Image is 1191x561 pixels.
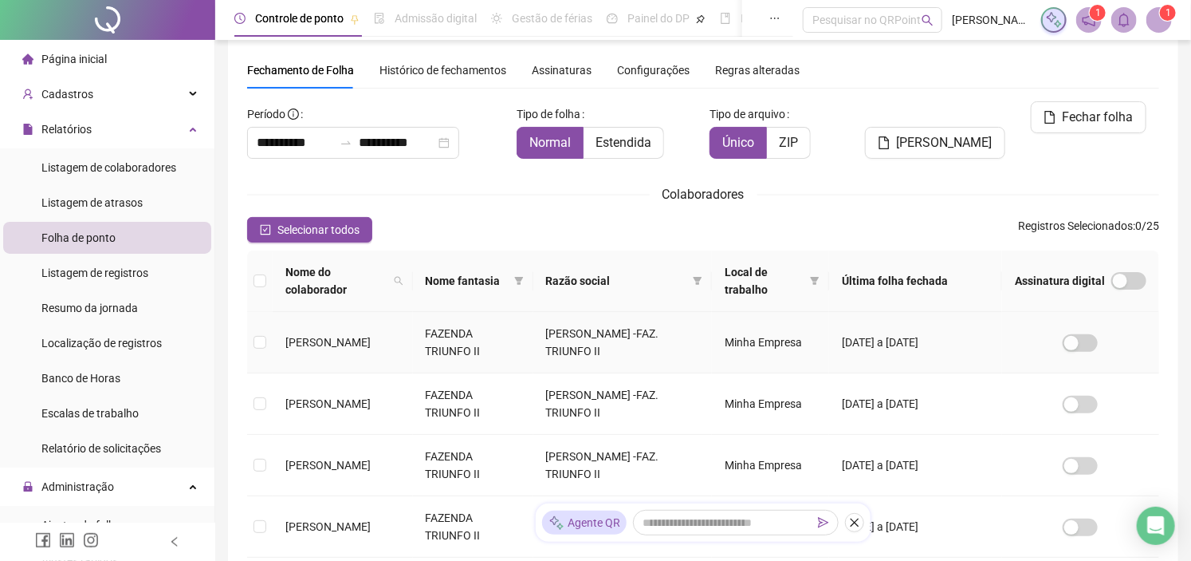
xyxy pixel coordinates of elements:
[607,13,618,24] span: dashboard
[769,13,780,24] span: ellipsis
[288,109,299,120] span: info-circle
[829,435,1002,496] td: [DATE] a [DATE]
[1018,219,1133,232] span: Registros Selecionados
[807,260,823,302] span: filter
[514,276,524,286] span: filter
[260,224,271,235] span: check-square
[922,14,934,26] span: search
[548,515,564,531] img: sparkle-icon.fc2bf0ac1784a2077858766a79e2daf3.svg
[285,336,371,349] span: [PERSON_NAME]
[532,65,592,76] span: Assinaturas
[722,135,754,150] span: Único
[340,136,352,149] span: swap-right
[391,260,407,302] span: search
[41,407,139,420] span: Escalas de trabalho
[1165,7,1171,18] span: 1
[617,65,690,76] span: Configurações
[491,13,502,24] span: sun
[395,12,477,25] span: Admissão digital
[829,312,1002,373] td: [DATE] a [DATE]
[22,53,33,65] span: home
[952,11,1032,29] span: [PERSON_NAME]. Triunfo Ii
[285,397,371,410] span: [PERSON_NAME]
[725,263,804,298] span: Local de trabalho
[693,276,702,286] span: filter
[829,373,1002,435] td: [DATE] a [DATE]
[41,337,162,350] span: Localização de registros
[83,532,99,548] span: instagram
[533,373,712,435] td: [PERSON_NAME] -FAZ. TRIUNFO II
[247,64,354,77] span: Fechamento de Folha
[285,459,371,472] span: [PERSON_NAME]
[1045,11,1063,29] img: sparkle-icon.fc2bf0ac1784a2077858766a79e2daf3.svg
[41,267,148,279] span: Listagem de registros
[849,517,860,528] span: close
[41,196,143,209] span: Listagem de atrasos
[627,12,690,25] span: Painel do DP
[1015,272,1105,290] span: Assinatura digital
[696,14,706,24] span: pushpin
[865,127,1005,159] button: [PERSON_NAME]
[779,135,798,150] span: ZIP
[247,217,372,243] button: Selecionar todos
[709,105,785,123] span: Tipo de arquivo
[285,520,371,533] span: [PERSON_NAME]
[878,136,890,149] span: file
[542,511,627,535] div: Agente QR
[22,89,33,100] span: user-add
[374,13,385,24] span: file-done
[41,519,121,531] span: Ajustes da folha
[512,12,592,25] span: Gestão de férias
[413,496,533,558] td: FAZENDA TRIUNFO II
[533,496,712,558] td: [PERSON_NAME] -FAZ. TRIUNFO II
[690,269,706,293] span: filter
[829,496,1002,558] td: [DATE] a [DATE]
[285,263,387,298] span: Nome do colaborador
[41,442,161,455] span: Relatório de solicitações
[413,373,533,435] td: FAZENDA TRIUNFO II
[897,133,992,152] span: [PERSON_NAME]
[41,88,93,101] span: Cadastros
[247,108,285,120] span: Período
[350,14,360,24] span: pushpin
[59,532,75,548] span: linkedin
[426,272,508,290] span: Nome fantasia
[1031,101,1146,133] button: Fechar folha
[340,136,352,149] span: to
[529,135,571,150] span: Normal
[810,276,820,286] span: filter
[741,12,843,25] span: Folha de pagamento
[715,65,800,76] span: Regras alteradas
[1090,5,1106,21] sup: 1
[41,302,138,314] span: Resumo da jornada
[22,481,33,492] span: lock
[511,269,527,293] span: filter
[517,105,580,123] span: Tipo de folha
[41,480,114,493] span: Administração
[818,517,829,528] span: send
[277,221,360,239] span: Selecionar todos
[1117,13,1131,27] span: bell
[1095,7,1101,18] span: 1
[546,272,686,290] span: Razão social
[1063,108,1134,127] span: Fechar folha
[379,64,506,77] span: Histórico de fechamentos
[1137,507,1175,545] div: Open Intercom Messenger
[255,12,344,25] span: Controle de ponto
[41,123,92,136] span: Relatórios
[41,161,176,174] span: Listagem de colaboradores
[41,372,120,385] span: Banco de Horas
[41,53,107,65] span: Página inicial
[22,124,33,135] span: file
[720,13,731,24] span: book
[169,536,180,547] span: left
[394,276,403,286] span: search
[1082,13,1096,27] span: notification
[1044,111,1056,124] span: file
[712,435,829,496] td: Minha Empresa
[35,532,51,548] span: facebook
[41,231,116,244] span: Folha de ponto
[533,312,712,373] td: [PERSON_NAME] -FAZ. TRIUNFO II
[533,435,712,496] td: [PERSON_NAME] -FAZ. TRIUNFO II
[234,13,246,24] span: clock-circle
